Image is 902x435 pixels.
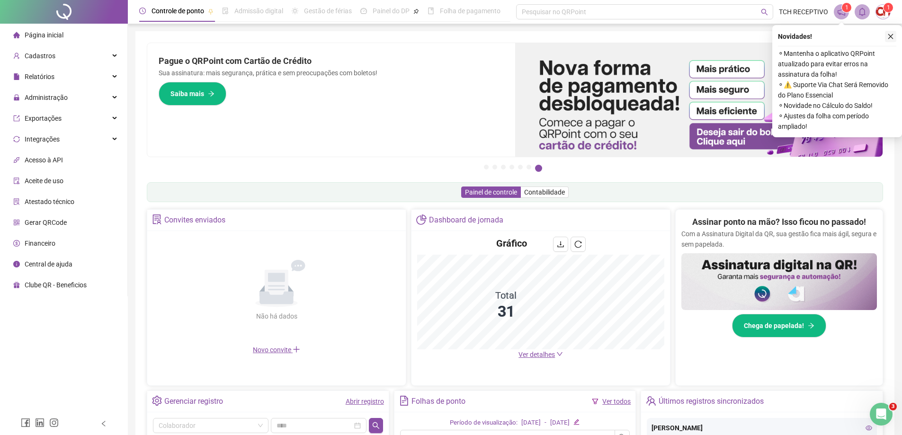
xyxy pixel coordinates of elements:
div: Convites enviados [164,212,225,228]
span: arrow-right [208,90,214,97]
div: Período de visualização: [450,418,518,428]
span: arrow-right [808,322,814,329]
sup: 1 [842,3,851,12]
span: close [887,33,894,40]
img: banner%2F02c71560-61a6-44d4-94b9-c8ab97240462.png [681,253,877,310]
span: filter [592,398,598,405]
div: - [545,418,546,428]
span: user-add [13,53,20,59]
span: down [556,351,563,357]
span: Financeiro [25,240,55,247]
div: Não há dados [233,311,320,321]
span: Clube QR - Beneficios [25,281,87,289]
p: Sua assinatura: mais segurança, prática e sem preocupações com boletos! [159,68,504,78]
h4: Gráfico [496,237,527,250]
span: Página inicial [25,31,63,39]
span: left [100,420,107,427]
span: ⚬ Novidade no Cálculo do Saldo! [778,100,896,111]
div: Folhas de ponto [411,393,465,409]
span: file-text [399,396,409,406]
span: Relatórios [25,73,54,80]
span: linkedin [35,418,45,427]
span: Administração [25,94,68,101]
span: Atestado técnico [25,198,74,205]
span: file [13,73,20,80]
span: Painel do DP [373,7,410,15]
span: sun [292,8,298,14]
iframe: Intercom live chat [870,403,893,426]
span: clock-circle [139,8,146,14]
span: 1 [845,4,848,11]
span: setting [152,396,162,406]
span: edit [573,419,580,425]
span: home [13,32,20,38]
span: ⚬ Mantenha o aplicativo QRPoint atualizado para evitar erros na assinatura da folha! [778,48,896,80]
span: Gestão de férias [304,7,352,15]
span: Novo convite [253,346,300,354]
span: bell [858,8,866,16]
span: Central de ajuda [25,260,72,268]
a: Ver todos [602,398,631,405]
span: Chega de papelada! [744,320,804,331]
span: search [372,422,380,429]
div: [DATE] [521,418,541,428]
span: pie-chart [416,214,426,224]
div: Últimos registros sincronizados [659,393,764,409]
span: Acesso à API [25,156,63,164]
span: lock [13,94,20,101]
button: 2 [492,165,497,169]
span: sync [13,136,20,142]
button: 1 [484,165,489,169]
span: instagram [49,418,59,427]
span: ⚬ ⚠️ Suporte Via Chat Será Removido do Plano Essencial [778,80,896,100]
button: Saiba mais [159,82,226,106]
span: Painel de controle [465,188,517,196]
span: Integrações [25,135,60,143]
span: facebook [21,418,30,427]
span: ⚬ Ajustes da folha com período ampliado! [778,111,896,132]
span: Cadastros [25,52,55,60]
span: solution [152,214,162,224]
span: pushpin [413,9,419,14]
span: eye [866,425,872,431]
span: dashboard [360,8,367,14]
span: api [13,157,20,163]
span: gift [13,282,20,288]
span: audit [13,178,20,184]
span: download [557,240,564,248]
span: export [13,115,20,122]
span: Folha de pagamento [440,7,500,15]
span: Novidades ! [778,31,812,42]
button: Chega de papelada! [732,314,826,337]
span: Contabilidade [524,188,565,196]
span: qrcode [13,219,20,226]
span: Controle de ponto [152,7,204,15]
h2: Assinar ponto na mão? Isso ficou no passado! [692,215,866,229]
sup: Atualize o seu contato no menu Meus Dados [884,3,893,12]
button: 3 [501,165,506,169]
span: book [428,8,434,14]
span: Exportações [25,115,62,122]
div: [DATE] [550,418,570,428]
span: info-circle [13,261,20,267]
a: Abrir registro [346,398,384,405]
div: Gerenciar registro [164,393,223,409]
h2: Pague o QRPoint com Cartão de Crédito [159,54,504,68]
p: Com a Assinatura Digital da QR, sua gestão fica mais ágil, segura e sem papelada. [681,229,877,249]
span: dollar [13,240,20,247]
img: 51853 [876,5,890,19]
span: Aceite de uso [25,177,63,185]
button: 6 [527,165,531,169]
span: notification [837,8,846,16]
span: Saiba mais [170,89,204,99]
span: reload [574,240,582,248]
span: Admissão digital [234,7,283,15]
span: plus [293,346,300,353]
div: Dashboard de jornada [429,212,503,228]
button: 4 [509,165,514,169]
button: 5 [518,165,523,169]
span: 3 [889,403,897,410]
span: Ver detalhes [518,351,555,358]
button: 7 [535,165,542,172]
span: Gerar QRCode [25,219,67,226]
